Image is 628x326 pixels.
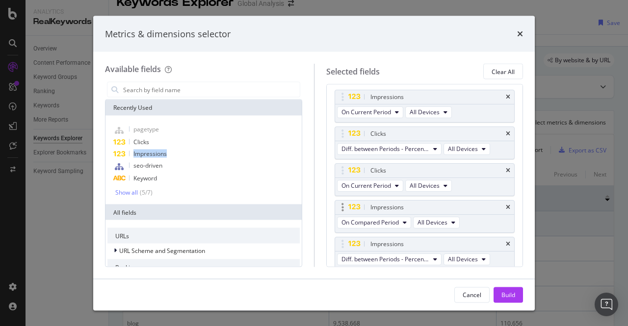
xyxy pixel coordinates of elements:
[448,145,478,153] span: All Devices
[405,179,452,191] button: All Devices
[463,290,481,299] div: Cancel
[337,216,411,228] button: On Compared Period
[506,204,510,210] div: times
[341,108,391,116] span: On Current Period
[133,161,162,170] span: seo-driven
[448,255,478,263] span: All Devices
[483,64,523,79] button: Clear All
[405,106,452,118] button: All Devices
[341,255,429,263] span: Diff. between Periods - Percentage
[341,218,399,226] span: On Compared Period
[337,253,442,265] button: Diff. between Periods - Percentage
[93,16,535,310] div: modal
[410,108,440,116] span: All Devices
[413,216,460,228] button: All Devices
[335,236,515,269] div: ImpressionstimesDiff. between Periods - PercentageAll Devices
[454,287,490,302] button: Cancel
[494,287,523,302] button: Build
[105,27,231,40] div: Metrics & dimensions selector
[506,94,510,100] div: times
[506,167,510,173] div: times
[335,126,515,159] div: ClickstimesDiff. between Periods - PercentageAll Devices
[335,163,515,196] div: ClickstimesOn Current PeriodAll Devices
[107,259,300,275] div: Rankings
[335,200,515,232] div: ImpressionstimesOn Compared PeriodAll Devices
[138,188,153,197] div: ( 5 / 7 )
[370,239,404,249] div: Impressions
[122,82,300,97] input: Search by field name
[105,64,161,75] div: Available fields
[105,100,302,116] div: Recently Used
[506,241,510,247] div: times
[133,150,167,158] span: Impressions
[133,138,149,146] span: Clicks
[492,67,515,75] div: Clear All
[370,165,386,175] div: Clicks
[107,228,300,244] div: URLs
[326,66,380,77] div: Selected fields
[337,106,403,118] button: On Current Period
[337,179,403,191] button: On Current Period
[506,130,510,136] div: times
[517,27,523,40] div: times
[119,246,205,254] span: URL Scheme and Segmentation
[370,92,404,101] div: Impressions
[133,174,157,182] span: Keyword
[337,143,442,154] button: Diff. between Periods - Percentage
[341,181,391,190] span: On Current Period
[133,125,159,133] span: pagetype
[501,290,515,299] div: Build
[410,181,440,190] span: All Devices
[335,89,515,122] div: ImpressionstimesOn Current PeriodAll Devices
[115,189,138,196] div: Show all
[444,253,490,265] button: All Devices
[370,128,386,138] div: Clicks
[595,293,618,316] div: Open Intercom Messenger
[418,218,447,226] span: All Devices
[444,143,490,154] button: All Devices
[341,145,429,153] span: Diff. between Periods - Percentage
[370,202,404,212] div: Impressions
[105,204,302,220] div: All fields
